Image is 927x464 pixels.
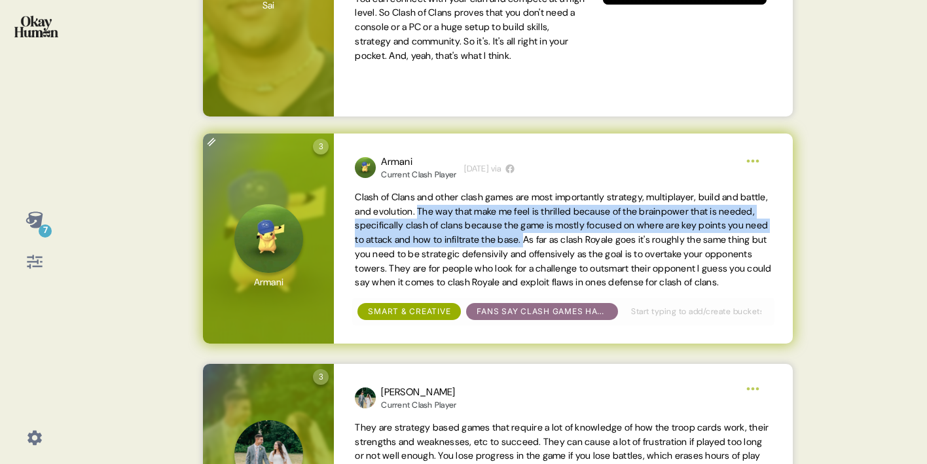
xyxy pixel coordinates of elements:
[368,306,450,317] div: SMART & CREATIVE
[477,306,608,317] div: Fans say Clash games have high skill ceilings, long timelines, and different emotional impacts.
[14,16,58,37] img: okayhuman.3b1b6348.png
[381,385,456,400] div: [PERSON_NAME]
[313,369,329,385] div: 3
[381,400,456,410] div: Current Clash Player
[313,139,329,154] div: 3
[491,162,502,175] span: via
[355,157,376,178] img: profilepic_32632045723061229.jpg
[355,191,771,289] span: Clash of Clans and other clash games are most importantly strategy, multiplayer, build and battle...
[381,154,456,170] div: Armani
[355,387,376,408] img: profilepic_24603372712637430.jpg
[39,224,52,238] div: 7
[381,170,456,180] div: Current Clash Player
[464,162,488,175] time: [DATE]
[623,304,769,319] input: Start typing to add/create buckets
